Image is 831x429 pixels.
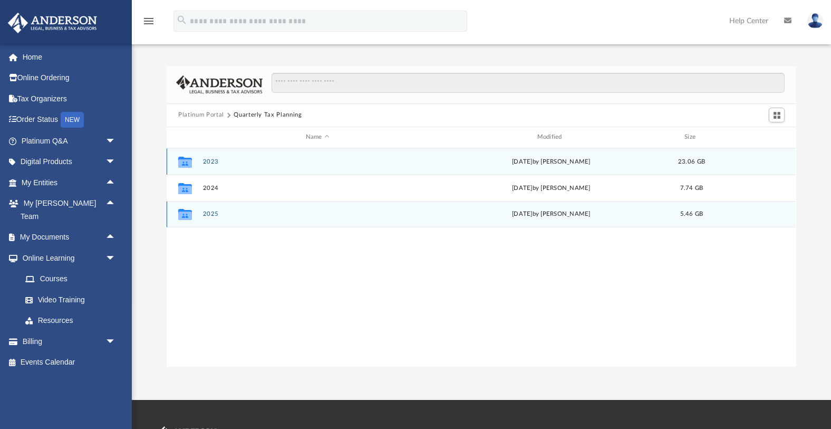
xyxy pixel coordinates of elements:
a: Digital Productsarrow_drop_down [7,151,132,173]
a: Platinum Q&Aarrow_drop_down [7,130,132,151]
span: arrow_drop_down [105,331,127,352]
img: User Pic [807,13,823,28]
button: Platinum Portal [178,110,224,120]
div: NEW [61,112,84,128]
a: Events Calendar [7,352,132,373]
span: 7.74 GB [680,185,703,190]
button: 2023 [203,158,432,165]
span: arrow_drop_down [105,247,127,269]
i: search [176,14,188,26]
a: Order StatusNEW [7,109,132,131]
div: [DATE] by [PERSON_NAME] [437,183,666,193]
input: Search files and folders [272,73,785,93]
span: 5.46 GB [680,211,703,217]
div: Modified [437,132,666,142]
div: grid [167,148,796,367]
a: Courses [15,269,127,290]
a: menu [142,20,155,27]
span: arrow_drop_down [105,130,127,152]
a: Home [7,46,132,68]
div: [DATE] by [PERSON_NAME] [437,157,666,166]
a: Video Training [15,289,121,310]
a: My Entitiesarrow_drop_up [7,172,132,193]
button: Quarterly Tax Planning [234,110,302,120]
button: 2024 [203,184,432,191]
a: Online Ordering [7,68,132,89]
div: id [718,132,791,142]
button: Switch to Grid View [769,108,785,122]
i: menu [142,15,155,27]
span: arrow_drop_up [105,227,127,249]
div: id [171,132,198,142]
div: [DATE] by [PERSON_NAME] [437,209,666,219]
a: Online Learningarrow_drop_down [7,247,127,269]
button: 2025 [203,211,432,217]
a: Resources [15,310,127,331]
span: arrow_drop_up [105,193,127,215]
a: My Documentsarrow_drop_up [7,227,127,248]
a: Tax Organizers [7,88,132,109]
a: My [PERSON_NAME] Teamarrow_drop_up [7,193,127,227]
img: Anderson Advisors Platinum Portal [5,13,100,33]
div: Name [202,132,432,142]
a: Billingarrow_drop_down [7,331,132,352]
span: arrow_drop_down [105,151,127,173]
div: Size [671,132,713,142]
span: 23.06 GB [678,158,705,164]
span: arrow_drop_up [105,172,127,194]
